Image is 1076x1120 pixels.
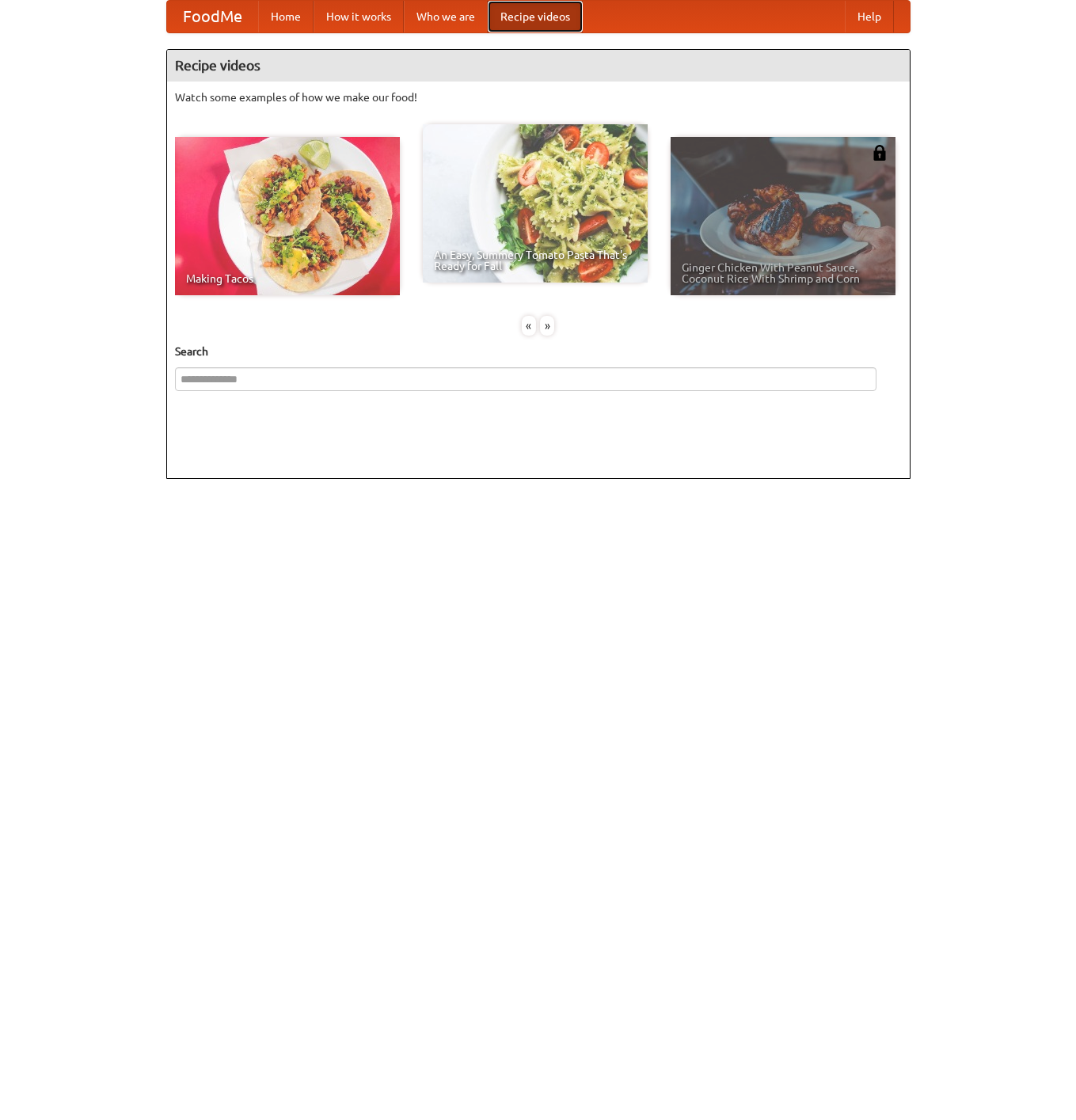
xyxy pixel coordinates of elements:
p: Watch some examples of how we make our food! [175,89,902,105]
a: Help [845,1,894,32]
img: 483408.png [872,145,888,161]
h5: Search [175,344,902,359]
a: Recipe videos [488,1,583,32]
div: » [540,316,554,336]
a: An Easy, Summery Tomato Pasta That's Ready for Fall [423,124,648,283]
a: Who we are [404,1,488,32]
a: FoodMe [167,1,258,32]
span: Making Tacos [186,273,389,284]
div: « [522,316,536,336]
a: Making Tacos [175,137,400,295]
h4: Recipe videos [167,50,910,82]
a: Home [258,1,314,32]
span: An Easy, Summery Tomato Pasta That's Ready for Fall [434,249,637,271]
a: How it works [314,1,404,32]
